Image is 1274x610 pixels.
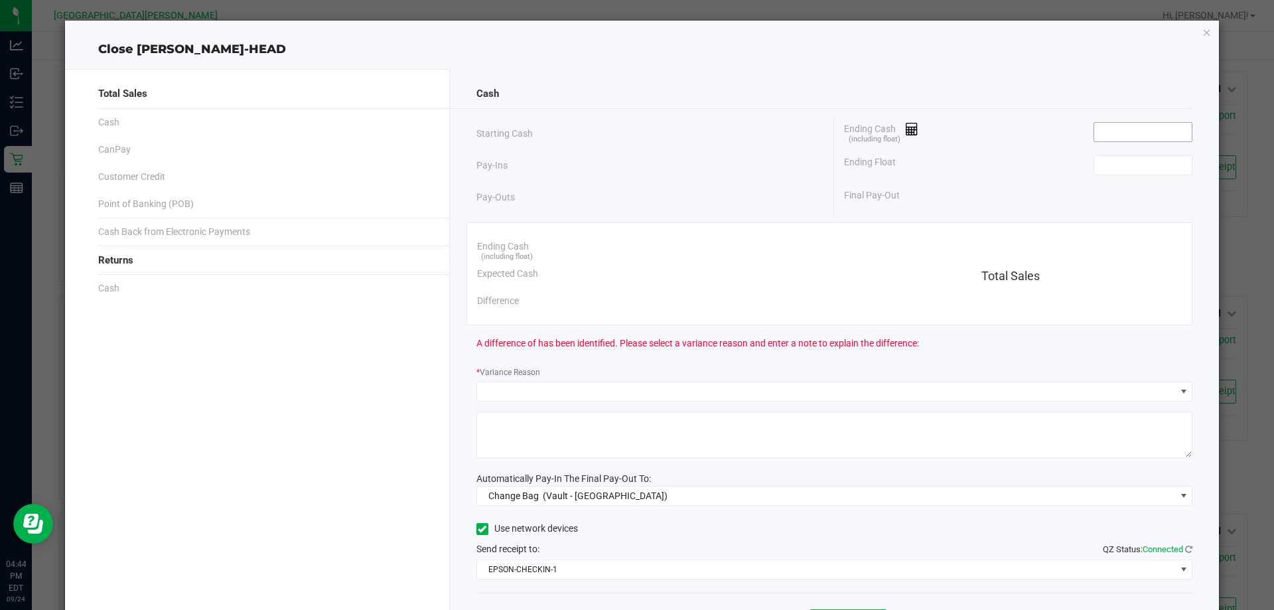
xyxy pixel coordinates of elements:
[98,170,165,184] span: Customer Credit
[488,491,539,501] span: Change Bag
[476,159,508,173] span: Pay-Ins
[477,294,519,308] span: Difference
[477,267,538,281] span: Expected Cash
[981,269,1040,283] span: Total Sales
[476,127,533,141] span: Starting Cash
[844,122,918,142] span: Ending Cash
[98,143,131,157] span: CanPay
[98,281,119,295] span: Cash
[476,544,539,554] span: Send receipt to:
[98,86,147,102] span: Total Sales
[98,246,423,275] div: Returns
[476,473,651,484] span: Automatically Pay-In The Final Pay-Out To:
[476,86,499,102] span: Cash
[65,40,1220,58] div: Close [PERSON_NAME]-HEAD
[98,225,250,239] span: Cash Back from Electronic Payments
[476,366,540,378] label: Variance Reason
[98,115,119,129] span: Cash
[1143,544,1183,554] span: Connected
[98,197,194,211] span: Point of Banking (POB)
[844,189,900,202] span: Final Pay-Out
[849,134,900,145] span: (including float)
[543,491,668,501] span: (Vault - [GEOGRAPHIC_DATA])
[481,252,533,263] span: (including float)
[13,504,53,544] iframe: Resource center
[477,240,529,254] span: Ending Cash
[1103,544,1192,554] span: QZ Status:
[844,155,896,175] span: Ending Float
[477,560,1176,579] span: EPSON-CHECKIN-1
[476,191,515,204] span: Pay-Outs
[476,522,578,536] label: Use network devices
[476,337,919,350] span: A difference of has been identified. Please select a variance reason and enter a note to explain ...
